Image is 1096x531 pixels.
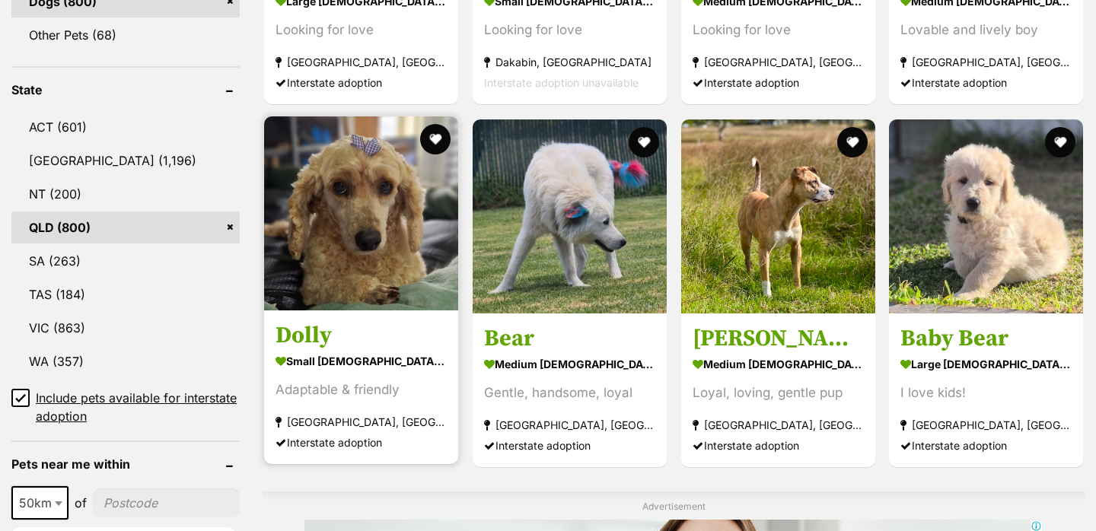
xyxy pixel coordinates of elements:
[629,127,659,157] button: favourite
[693,324,864,353] h3: [PERSON_NAME]
[484,324,655,353] h3: Bear
[276,21,447,41] div: Looking for love
[473,313,667,467] a: Bear medium [DEMOGRAPHIC_DATA] Dog Gentle, handsome, loyal [GEOGRAPHIC_DATA], [GEOGRAPHIC_DATA] I...
[264,116,458,310] img: Dolly - Poodle (Miniature) Dog
[11,312,240,344] a: VIC (863)
[276,412,447,432] strong: [GEOGRAPHIC_DATA], [GEOGRAPHIC_DATA]
[276,321,447,350] h3: Dolly
[276,52,447,73] strong: [GEOGRAPHIC_DATA], [GEOGRAPHIC_DATA]
[693,21,864,41] div: Looking for love
[484,383,655,403] div: Gentle, handsome, loyal
[484,52,655,73] strong: Dakabin, [GEOGRAPHIC_DATA]
[693,383,864,403] div: Loyal, loving, gentle pup
[36,389,240,425] span: Include pets available for interstate adoption
[900,73,1072,94] div: Interstate adoption
[11,19,240,51] a: Other Pets (68)
[900,415,1072,435] strong: [GEOGRAPHIC_DATA], [GEOGRAPHIC_DATA]
[889,119,1083,313] img: Baby Bear - Maremma Sheepdog x Golden Retriever Dog
[900,435,1072,456] div: Interstate adoption
[276,432,447,453] div: Interstate adoption
[900,324,1072,353] h3: Baby Bear
[693,73,864,94] div: Interstate adoption
[484,435,655,456] div: Interstate adoption
[11,457,240,471] header: Pets near me within
[11,211,240,243] a: QLD (800)
[836,127,867,157] button: favourite
[693,52,864,73] strong: [GEOGRAPHIC_DATA], [GEOGRAPHIC_DATA]
[11,111,240,143] a: ACT (601)
[276,73,447,94] div: Interstate adoption
[693,353,864,375] strong: medium [DEMOGRAPHIC_DATA] Dog
[889,313,1083,467] a: Baby Bear large [DEMOGRAPHIC_DATA] Dog I love kids! [GEOGRAPHIC_DATA], [GEOGRAPHIC_DATA] Intersta...
[693,435,864,456] div: Interstate adoption
[693,415,864,435] strong: [GEOGRAPHIC_DATA], [GEOGRAPHIC_DATA]
[11,245,240,277] a: SA (263)
[484,353,655,375] strong: medium [DEMOGRAPHIC_DATA] Dog
[900,383,1072,403] div: I love kids!
[900,21,1072,41] div: Lovable and lively boy
[276,380,447,400] div: Adaptable & friendly
[1045,127,1075,157] button: favourite
[900,52,1072,73] strong: [GEOGRAPHIC_DATA], [GEOGRAPHIC_DATA]
[75,494,87,512] span: of
[484,77,639,90] span: Interstate adoption unavailable
[11,486,68,520] span: 50km
[420,124,451,154] button: favourite
[13,492,67,514] span: 50km
[681,119,875,313] img: Adeline - Bull Arab Dog
[93,488,240,517] input: postcode
[11,389,240,425] a: Include pets available for interstate adoption
[11,178,240,210] a: NT (200)
[473,119,667,313] img: Bear - Maremma Sheepdog
[11,278,240,310] a: TAS (184)
[11,345,240,377] a: WA (357)
[484,21,655,41] div: Looking for love
[484,415,655,435] strong: [GEOGRAPHIC_DATA], [GEOGRAPHIC_DATA]
[900,353,1072,375] strong: large [DEMOGRAPHIC_DATA] Dog
[681,313,875,467] a: [PERSON_NAME] medium [DEMOGRAPHIC_DATA] Dog Loyal, loving, gentle pup [GEOGRAPHIC_DATA], [GEOGRAP...
[11,83,240,97] header: State
[276,350,447,372] strong: small [DEMOGRAPHIC_DATA] Dog
[11,145,240,176] a: [GEOGRAPHIC_DATA] (1,196)
[264,310,458,464] a: Dolly small [DEMOGRAPHIC_DATA] Dog Adaptable & friendly [GEOGRAPHIC_DATA], [GEOGRAPHIC_DATA] Inte...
